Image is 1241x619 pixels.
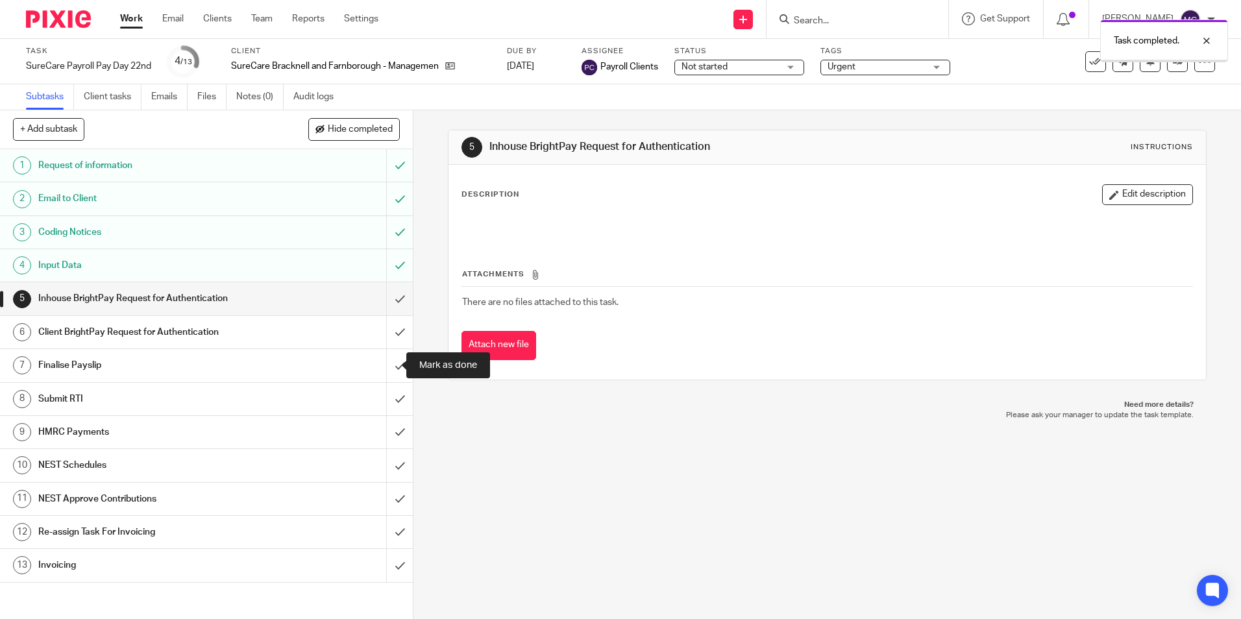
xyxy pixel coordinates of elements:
h1: Coding Notices [38,223,262,242]
span: Payroll Clients [600,60,658,73]
h1: Submit RTI [38,389,262,409]
button: Attach new file [461,331,536,360]
div: 5 [13,290,31,308]
div: 4 [175,54,192,69]
div: 10 [13,456,31,474]
span: There are no files attached to this task. [462,298,619,307]
a: Reports [292,12,325,25]
button: + Add subtask [13,118,84,140]
a: Team [251,12,273,25]
img: svg%3E [1180,9,1201,30]
div: 12 [13,523,31,541]
a: Files [197,84,227,110]
a: Subtasks [26,84,74,110]
div: 7 [13,356,31,374]
a: Work [120,12,143,25]
label: Task [26,46,151,56]
h1: HMRC Payments [38,422,262,442]
img: svg%3E [582,60,597,75]
h1: Inhouse BrightPay Request for Authentication [38,289,262,308]
p: Description [461,189,519,200]
div: SureCare Payroll Pay Day 22nd [26,60,151,73]
div: 2 [13,190,31,208]
h1: Invoicing [38,555,262,575]
div: 11 [13,490,31,508]
a: Audit logs [293,84,343,110]
h1: NEST Approve Contributions [38,489,262,509]
h1: Re-assign Task For Invoicing [38,522,262,542]
h1: Inhouse BrightPay Request for Authentication [489,140,855,154]
div: 4 [13,256,31,274]
div: Instructions [1131,142,1193,152]
a: Settings [344,12,378,25]
div: 6 [13,323,31,341]
label: Assignee [582,46,658,56]
h1: Request of information [38,156,262,175]
span: [DATE] [507,62,534,71]
h1: Client BrightPay Request for Authentication [38,322,262,342]
h1: Finalise Payslip [38,356,262,375]
span: Hide completed [328,125,393,135]
a: Clients [203,12,232,25]
p: Need more details? [461,400,1193,410]
h1: Email to Client [38,189,262,208]
div: 8 [13,390,31,408]
div: 13 [13,556,31,574]
label: Client [231,46,491,56]
h1: Input Data [38,256,262,275]
div: 9 [13,423,31,441]
button: Hide completed [308,118,400,140]
span: Not started [682,62,728,71]
a: Notes (0) [236,84,284,110]
div: 3 [13,223,31,241]
span: Attachments [462,271,524,278]
a: Emails [151,84,188,110]
a: Email [162,12,184,25]
p: SureCare Bracknell and Farnborough - Management Brigade [231,60,439,73]
a: Client tasks [84,84,141,110]
p: Task completed. [1114,34,1179,47]
h1: NEST Schedules [38,455,262,475]
div: 1 [13,156,31,175]
p: Please ask your manager to update the task template. [461,410,1193,420]
button: Edit description [1102,184,1193,205]
small: /13 [180,58,192,66]
div: 5 [461,137,482,158]
label: Due by [507,46,565,56]
img: Pixie [26,10,91,28]
span: Urgent [828,62,855,71]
